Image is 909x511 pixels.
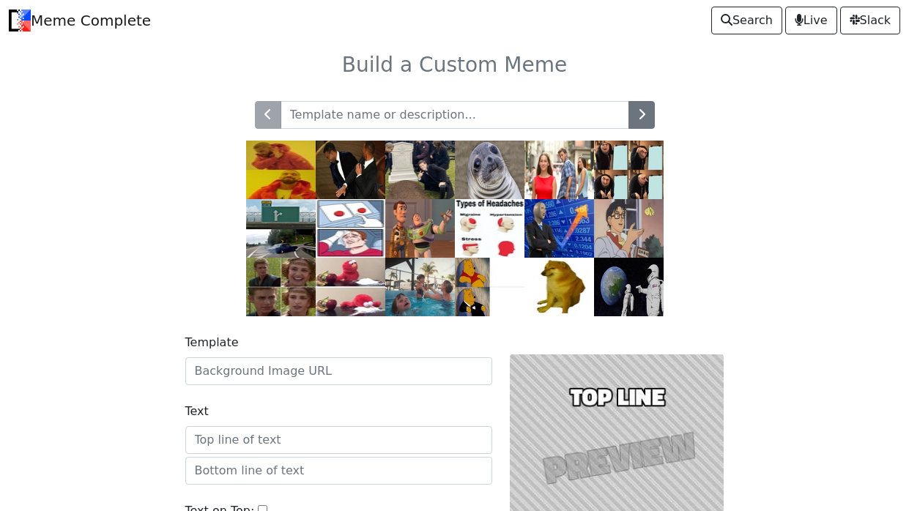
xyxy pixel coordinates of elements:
[795,12,828,29] span: Live
[711,7,782,34] a: Search
[524,258,594,316] img: cheems.jpg
[316,199,385,258] img: ds.jpg
[246,141,316,199] img: drake.jpg
[185,457,492,485] input: Bottom line of text
[594,258,664,316] img: astronaut.jpg
[385,141,455,199] img: grave.jpg
[316,258,385,316] img: elmo.jpg
[455,258,524,316] img: pooh.jpg
[524,141,594,199] img: db.jpg
[840,7,900,34] a: Slack
[594,199,664,258] img: pigeon.jpg
[721,12,773,29] span: Search
[316,141,385,199] img: slap.jpg
[524,199,594,258] img: stonks.jpg
[9,6,151,35] a: Meme Complete
[246,199,316,258] img: exit.jpg
[246,258,316,316] img: right.jpg
[385,199,455,258] img: buzz.jpg
[850,12,891,29] span: Slack
[455,141,524,199] img: ams.jpg
[46,53,864,78] h3: Build a Custom Meme
[785,7,837,34] a: Live
[281,101,629,129] input: Template name or description...
[185,426,492,454] input: Top line of text
[9,10,31,31] img: Meme Complete
[385,258,455,316] img: pool.jpg
[455,199,524,258] img: headaches.jpg
[594,141,664,199] img: gru.jpg
[185,403,209,420] label: Text
[185,357,492,385] input: Background Image URL
[185,334,239,351] label: Template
